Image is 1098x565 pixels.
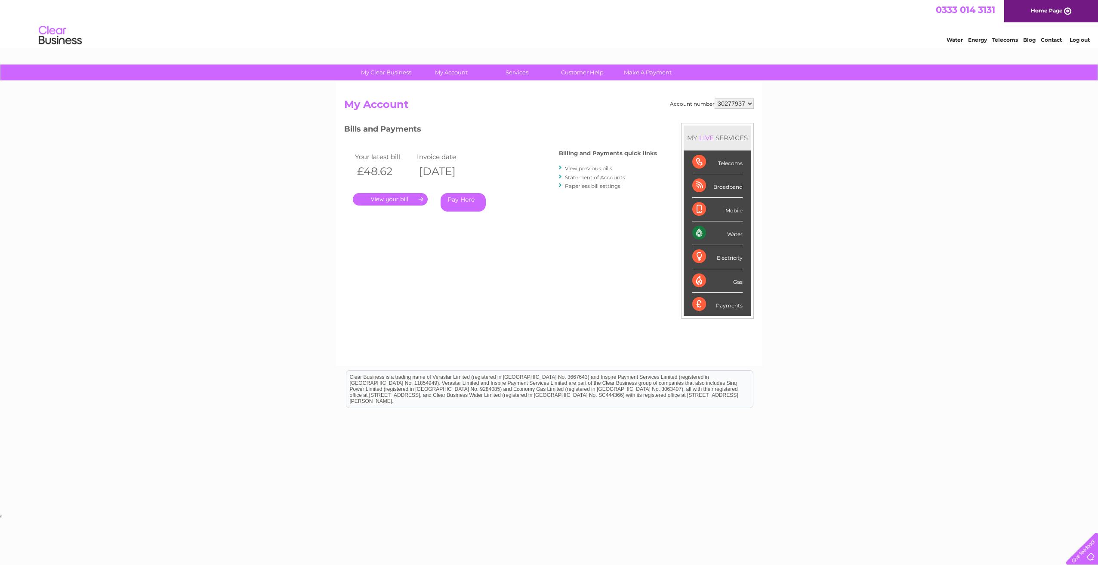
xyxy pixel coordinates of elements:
[38,22,82,49] img: logo.png
[1070,37,1090,43] a: Log out
[547,64,618,80] a: Customer Help
[559,150,657,157] h4: Billing and Payments quick links
[670,98,754,109] div: Account number
[565,174,625,181] a: Statement of Accounts
[697,134,716,142] div: LIVE
[353,193,428,206] a: .
[692,221,743,245] div: Water
[1041,37,1062,43] a: Contact
[344,123,657,138] h3: Bills and Payments
[992,37,1018,43] a: Telecoms
[692,150,743,174] div: Telecoms
[565,165,612,172] a: View previous bills
[565,183,620,189] a: Paperless bill settings
[692,198,743,221] div: Mobile
[1023,37,1036,43] a: Blog
[416,64,487,80] a: My Account
[692,245,743,269] div: Electricity
[415,163,477,180] th: [DATE]
[353,163,415,180] th: £48.62
[415,151,477,163] td: Invoice date
[612,64,683,80] a: Make A Payment
[351,64,422,80] a: My Clear Business
[441,193,486,212] a: Pay Here
[684,126,751,150] div: MY SERVICES
[692,174,743,198] div: Broadband
[481,64,552,80] a: Services
[353,151,415,163] td: Your latest bill
[947,37,963,43] a: Water
[346,5,753,42] div: Clear Business is a trading name of Verastar Limited (registered in [GEOGRAPHIC_DATA] No. 3667643...
[692,293,743,316] div: Payments
[968,37,987,43] a: Energy
[692,269,743,293] div: Gas
[344,98,754,115] h2: My Account
[936,4,995,15] a: 0333 014 3131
